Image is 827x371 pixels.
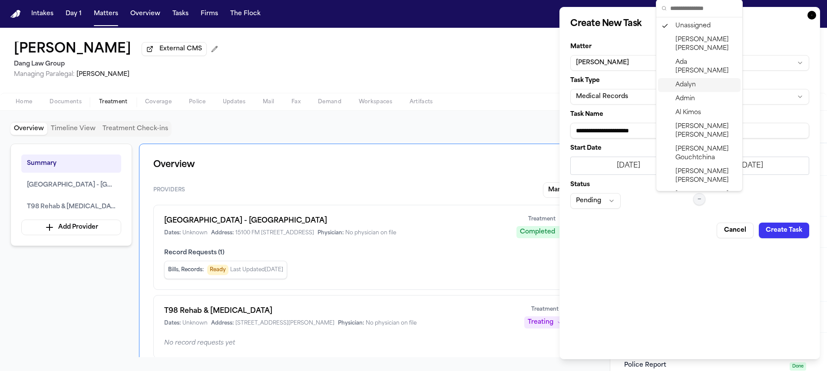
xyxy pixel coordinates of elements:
[693,157,809,175] button: [DATE]
[570,145,686,151] label: Start Date
[570,55,809,71] button: [PERSON_NAME]
[693,145,809,151] label: Target Date
[675,81,696,89] span: Adalyn
[570,89,809,105] button: Medical Records
[675,190,737,207] span: [PERSON_NAME] [PERSON_NAME]
[570,78,809,84] label: Task Type
[675,95,695,103] span: Admin
[576,161,681,171] div: [DATE]
[675,36,737,53] span: [PERSON_NAME] [PERSON_NAME]
[717,223,754,238] button: Cancel
[570,182,686,188] label: Status
[570,193,621,209] button: Pending
[675,22,711,30] span: Unassigned
[699,161,804,171] div: [DATE]
[570,111,603,118] span: Task Name
[675,108,701,117] span: Al Kimos
[675,58,737,76] span: Ada [PERSON_NAME]
[570,44,809,50] label: Matter
[693,193,705,205] button: —
[570,18,809,30] h2: Create New Task
[675,145,737,162] span: [PERSON_NAME] Gouchtchina
[759,223,809,238] button: Create Task
[570,157,686,175] button: [DATE]
[656,17,742,191] div: Suggestions
[675,167,737,185] span: [PERSON_NAME] [PERSON_NAME]
[675,122,737,140] span: [PERSON_NAME] [PERSON_NAME]
[698,196,701,203] span: —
